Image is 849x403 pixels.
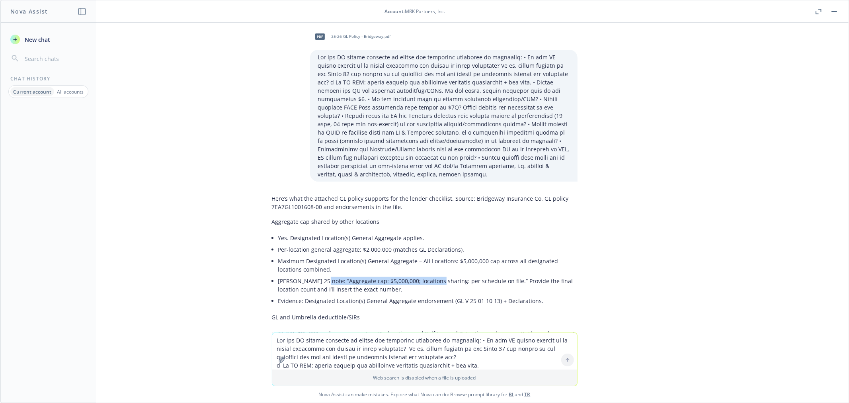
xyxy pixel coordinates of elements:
[277,374,572,381] p: Web search is disabled when a file is uploaded
[318,53,570,178] p: Lor ips DO sitame consecte ad elitse doe temporinc utlaboree do magnaaliq: • En adm VE quisno exe...
[272,194,578,211] p: Here’s what the attached GL policy supports for the lender checklist. Source: Bridgeway Insurance...
[278,232,578,244] li: Yes. Designated Location(s) General Aggregate applies.
[278,295,578,307] li: Evidence: Designated Location(s) General Aggregate endorsement (GL V 25 01 10 13) + Declarations.
[385,8,445,15] div: : MRK Partners, Inc.
[310,27,392,47] div: pdf25-26 GL Policy - Bridgeway.pdf
[57,88,84,95] p: All accounts
[1,75,96,82] div: Chat History
[385,8,404,15] span: Account
[272,217,578,226] p: Aggregate cap shared by other locations
[315,33,325,39] span: pdf
[13,88,51,95] p: Current account
[278,244,578,255] li: Per-location general aggregate: $2,000,000 (matches GL Declarations).
[278,328,578,356] li: GL SIR: $25,000 each occurrence (per Declarations and Self-Insured Retention endorsement). The en...
[525,391,531,398] a: TR
[272,313,578,321] p: GL and Umbrella deductible/SIRs
[332,34,391,39] span: 25-26 GL Policy - Bridgeway.pdf
[278,255,578,275] li: Maximum Designated Location(s) General Aggregate – All Locations: $5,000,000 cap across all desig...
[23,35,50,44] span: New chat
[278,275,578,295] li: [PERSON_NAME] 25 note: “Aggregate cap: $5,000,000; locations sharing: per schedule on file.” Prov...
[4,386,845,403] span: Nova Assist can make mistakes. Explore what Nova can do: Browse prompt library for and
[10,7,48,16] h1: Nova Assist
[7,32,90,47] button: New chat
[509,391,514,398] a: BI
[23,53,86,64] input: Search chats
